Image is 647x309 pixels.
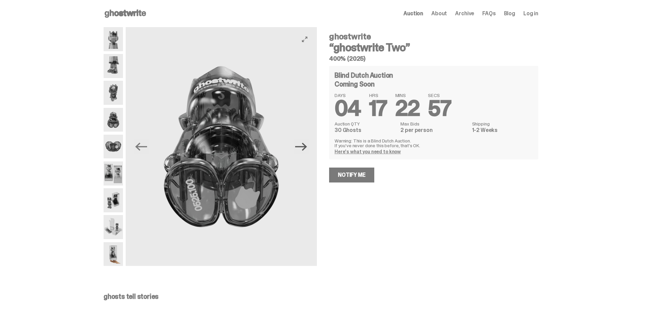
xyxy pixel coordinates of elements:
span: MINS [395,93,420,98]
dt: Auction QTY [335,121,396,126]
img: ghostwrite_Two_Media_6.png [126,27,317,266]
h4: ghostwrite [329,33,538,41]
img: ghostwrite_Two_Media_13.png [104,215,123,239]
h4: Blind Dutch Auction [335,72,393,79]
a: About [431,11,447,16]
a: Notify Me [329,168,374,182]
a: Here's what you need to know [335,149,401,155]
button: Next [294,139,309,154]
dd: 30 Ghosts [335,128,396,133]
dt: Shipping [472,121,533,126]
a: Archive [455,11,474,16]
button: View full-screen [301,35,309,43]
span: 57 [428,94,451,122]
h5: 400% (2025) [329,56,538,62]
img: ghostwrite_Two_Media_5.png [104,81,123,105]
span: HRS [369,93,387,98]
img: ghostwrite_Two_Media_3.png [104,54,123,78]
div: Coming Soon [335,81,533,88]
p: Warning: This is a Blind Dutch Auction. If you’ve never done this before, that’s OK. [335,138,533,148]
a: Blog [504,11,515,16]
img: ghostwrite_Two_Media_6.png [104,108,123,132]
img: ghostwrite_Two_Media_8.png [104,135,123,159]
span: 04 [335,94,361,122]
p: ghosts tell stories [104,293,538,300]
a: Auction [403,11,423,16]
img: ghostwrite_Two_Media_10.png [104,161,123,186]
img: ghostwrite_Two_Media_14.png [104,242,123,266]
dd: 2 per person [400,128,468,133]
dd: 1-2 Weeks [472,128,533,133]
button: Previous [134,139,149,154]
span: 17 [369,94,387,122]
h3: “ghostwrite Two” [329,42,538,53]
a: FAQs [482,11,496,16]
span: SECS [428,93,451,98]
a: Log in [523,11,538,16]
span: 22 [395,94,420,122]
span: DAYS [335,93,361,98]
dt: Max Bids [400,121,468,126]
img: ghostwrite_Two_Media_11.png [104,188,123,212]
img: ghostwrite_Two_Media_1.png [104,27,123,51]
